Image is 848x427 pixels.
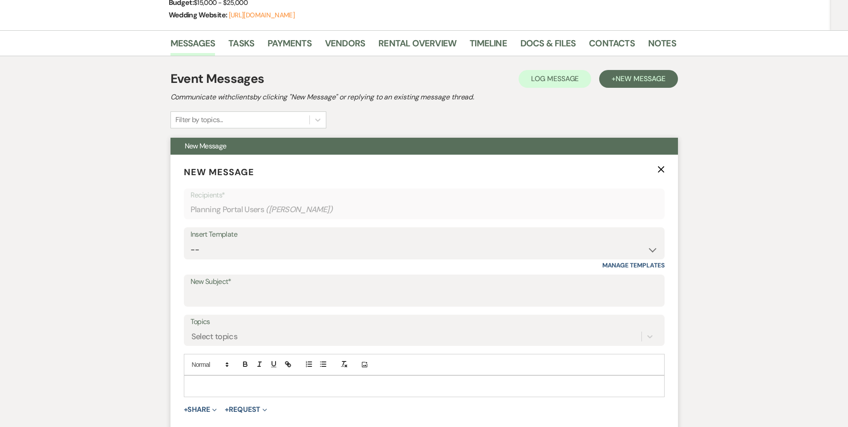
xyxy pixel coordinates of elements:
[225,406,267,413] button: Request
[378,36,456,56] a: Rental Overview
[170,36,215,56] a: Messages
[616,74,665,83] span: New Message
[185,141,227,151] span: New Message
[184,406,188,413] span: +
[648,36,676,56] a: Notes
[191,228,658,241] div: Insert Template
[519,70,591,88] button: Log Message
[589,36,635,56] a: Contacts
[169,10,229,20] span: Wedding Website:
[170,70,264,88] h1: Event Messages
[175,115,223,125] div: Filter by topics...
[520,36,576,56] a: Docs & Files
[170,92,678,103] h2: Communicate with clients by clicking "New Message" or replying to an existing message thread.
[225,406,229,413] span: +
[191,189,658,201] p: Recipients*
[228,36,254,56] a: Tasks
[602,261,665,269] a: Manage Templates
[531,74,579,83] span: Log Message
[184,406,217,413] button: Share
[191,316,658,328] label: Topics
[191,331,238,343] div: Select topics
[268,36,312,56] a: Payments
[191,275,658,288] label: New Subject*
[470,36,507,56] a: Timeline
[325,36,365,56] a: Vendors
[266,204,333,216] span: ( [PERSON_NAME] )
[184,166,254,178] span: New Message
[229,11,295,20] a: [URL][DOMAIN_NAME]
[599,70,678,88] button: +New Message
[191,201,658,218] div: Planning Portal Users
